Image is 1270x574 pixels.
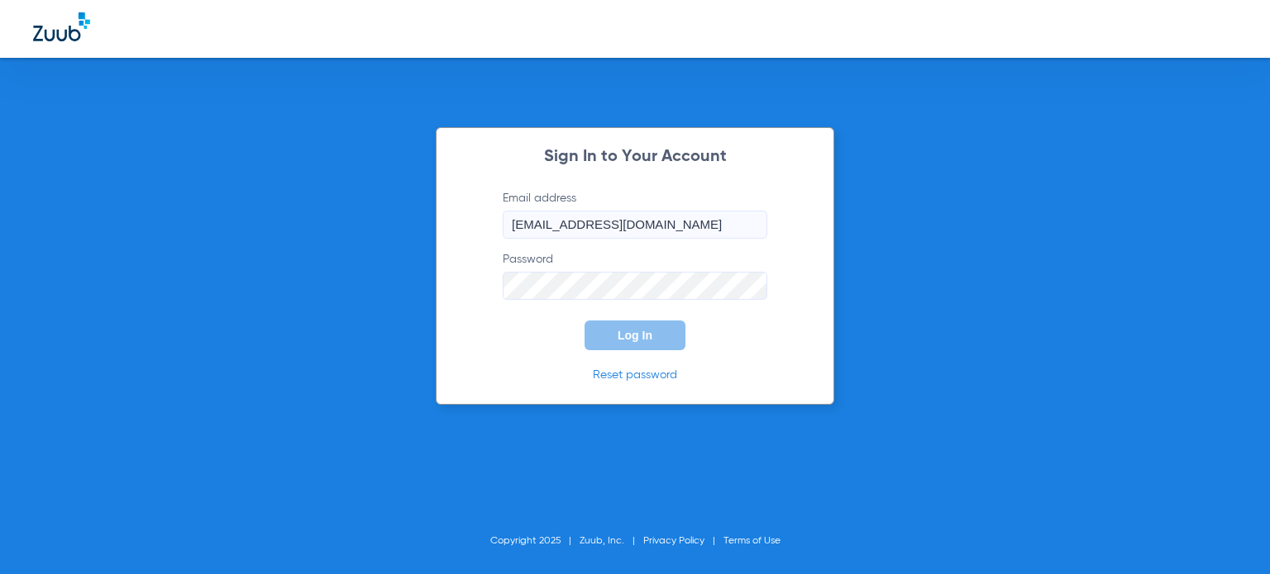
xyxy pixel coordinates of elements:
[643,536,704,546] a: Privacy Policy
[503,251,767,300] label: Password
[593,369,677,381] a: Reset password
[585,320,685,350] button: Log In
[478,149,792,165] h2: Sign In to Your Account
[503,190,767,239] label: Email address
[618,329,652,342] span: Log In
[490,533,580,549] li: Copyright 2025
[580,533,643,549] li: Zuub, Inc.
[503,272,767,300] input: Password
[723,536,781,546] a: Terms of Use
[33,12,90,41] img: Zuub Logo
[503,211,767,239] input: Email address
